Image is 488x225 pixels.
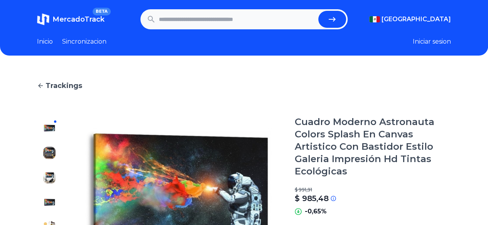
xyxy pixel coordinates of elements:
[369,16,380,22] img: Mexico
[295,116,451,178] h1: Cuadro Moderno Astronauta Colors Splash En Canvas Artistico Con Bastidor Estilo Galeria Impresión...
[43,122,56,134] img: Cuadro Moderno Astronauta Colors Splash En Canvas Artistico Con Bastidor Estilo Galeria Impresión...
[37,13,105,25] a: MercadoTrackBETA
[62,37,106,46] a: Sincronizacion
[295,193,329,204] p: $ 985,48
[37,13,49,25] img: MercadoTrack
[43,171,56,184] img: Cuadro Moderno Astronauta Colors Splash En Canvas Artistico Con Bastidor Estilo Galeria Impresión...
[46,80,82,91] span: Trackings
[37,37,53,46] a: Inicio
[305,207,327,216] p: -0,65%
[413,37,451,46] button: Iniciar sesion
[37,80,451,91] a: Trackings
[369,15,451,24] button: [GEOGRAPHIC_DATA]
[43,196,56,208] img: Cuadro Moderno Astronauta Colors Splash En Canvas Artistico Con Bastidor Estilo Galeria Impresión...
[43,147,56,159] img: Cuadro Moderno Astronauta Colors Splash En Canvas Artistico Con Bastidor Estilo Galeria Impresión...
[52,15,105,24] span: MercadoTrack
[295,187,451,193] p: $ 991,91
[93,8,111,15] span: BETA
[382,15,451,24] span: [GEOGRAPHIC_DATA]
